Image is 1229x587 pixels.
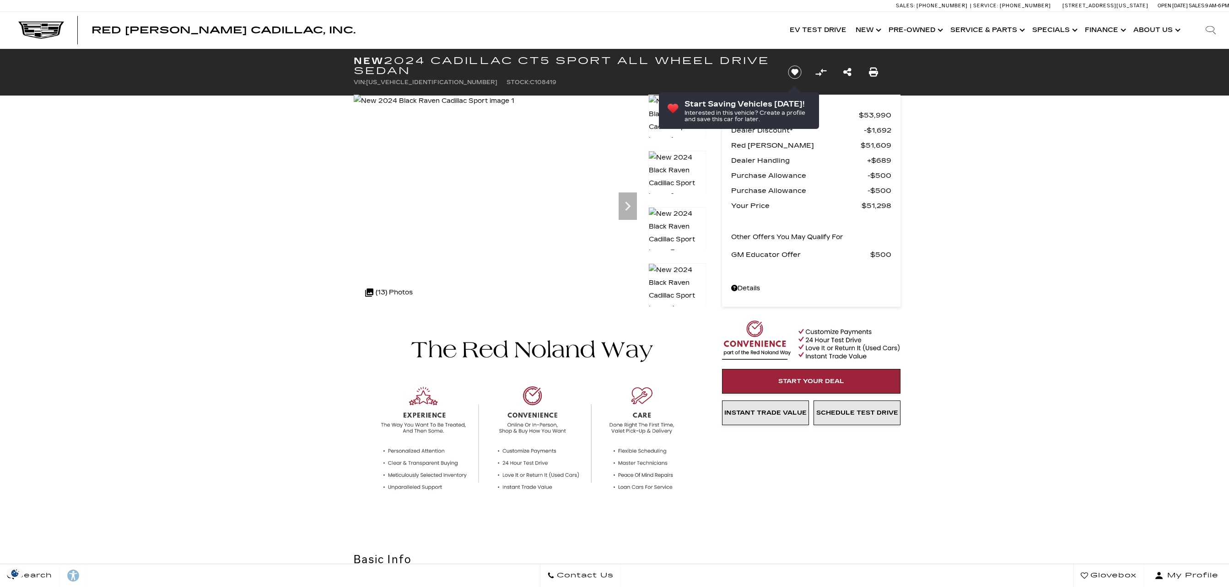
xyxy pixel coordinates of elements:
a: GM Educator Offer $500 [731,248,891,261]
span: Search [14,569,52,582]
span: Service: [973,3,998,9]
a: Purchase Allowance $500 [731,169,891,182]
span: [PHONE_NUMBER] [916,3,968,9]
a: Sales: [PHONE_NUMBER] [896,3,970,8]
span: Purchase Allowance [731,184,868,197]
a: Details [731,282,891,295]
span: Instant Trade Value [724,409,807,416]
img: New 2024 Black Raven Cadillac Sport image 3 [648,207,706,259]
h1: 2024 Cadillac CT5 Sport All Wheel Drive Sedan [354,56,772,76]
span: My Profile [1164,569,1218,582]
a: Red [PERSON_NAME] Cadillac, Inc. [92,26,356,35]
span: [US_VEHICLE_IDENTIFICATION_NUMBER] [366,79,497,85]
span: Schedule Test Drive [816,409,898,416]
div: (13) Photos [361,282,417,304]
a: Pre-Owned [884,12,946,48]
a: Glovebox [1073,564,1144,587]
span: C108419 [530,79,556,85]
span: Sales: [896,3,915,9]
span: Red [PERSON_NAME] Cadillac, Inc. [92,25,356,36]
button: Open user profile menu [1144,564,1229,587]
span: Sales: [1189,3,1205,9]
a: [STREET_ADDRESS][US_STATE] [1062,3,1148,9]
span: Red [PERSON_NAME] [731,139,861,152]
span: Stock: [507,79,530,85]
span: 9 AM-6 PM [1205,3,1229,9]
img: New 2024 Black Raven Cadillac Sport image 4 [648,263,706,315]
a: MSRP $53,990 [731,109,891,122]
span: $500 [870,248,891,261]
img: New 2024 Black Raven Cadillac Sport image 1 [648,95,706,147]
a: Start Your Deal [722,369,900,394]
span: $500 [868,184,891,197]
span: Start Your Deal [778,378,844,385]
span: MSRP [731,109,859,122]
a: Your Price $51,298 [731,199,891,212]
a: Dealer Discount* $1,692 [731,124,891,137]
a: Specials [1028,12,1080,48]
a: Print this New 2024 Cadillac CT5 Sport All Wheel Drive Sedan [869,66,878,79]
span: $689 [867,154,891,167]
a: EV Test Drive [785,12,851,48]
img: Cadillac Dark Logo with Cadillac White Text [18,21,64,39]
a: Purchase Allowance $500 [731,184,891,197]
span: [PHONE_NUMBER] [1000,3,1051,9]
a: Instant Trade Value [722,400,809,425]
a: Schedule Test Drive [814,400,900,425]
img: New 2024 Black Raven Cadillac Sport image 2 [648,151,706,203]
h2: Basic Info [354,551,706,568]
a: About Us [1129,12,1183,48]
a: Finance [1080,12,1129,48]
div: Next [619,192,637,220]
img: Opt-Out Icon [5,568,26,578]
a: Service & Parts [946,12,1028,48]
span: Open [DATE] [1158,3,1188,9]
button: Compare Vehicle [814,65,828,79]
strong: New [354,55,384,66]
iframe: YouTube video player [722,430,900,574]
a: Dealer Handling $689 [731,154,891,167]
span: VIN: [354,79,366,85]
span: Dealer Handling [731,154,867,167]
a: Service: [PHONE_NUMBER] [970,3,1053,8]
span: Glovebox [1088,569,1137,582]
span: Purchase Allowance [731,169,868,182]
span: $51,609 [861,139,891,152]
span: Dealer Discount* [731,124,864,137]
a: New [851,12,884,48]
span: Contact Us [555,569,614,582]
section: Click to Open Cookie Consent Modal [5,568,26,578]
a: Contact Us [540,564,621,587]
img: New 2024 Black Raven Cadillac Sport image 1 [354,95,514,107]
a: Share this New 2024 Cadillac CT5 Sport All Wheel Drive Sedan [843,66,852,79]
span: GM Educator Offer [731,248,870,261]
span: $1,692 [864,124,891,137]
a: Red [PERSON_NAME] $51,609 [731,139,891,152]
span: $51,298 [862,199,891,212]
p: Other Offers You May Qualify For [731,231,843,244]
span: $500 [868,169,891,182]
button: Save vehicle [785,65,805,80]
span: Your Price [731,199,862,212]
span: $53,990 [859,109,891,122]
